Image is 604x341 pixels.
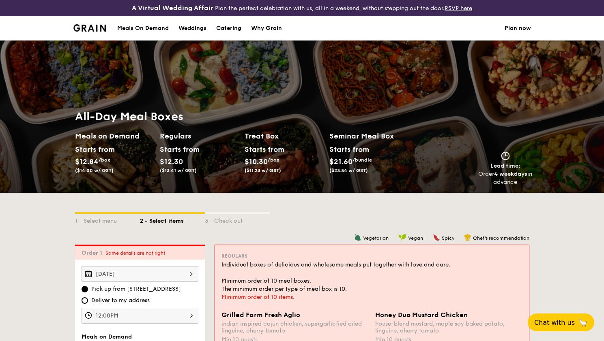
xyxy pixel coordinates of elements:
span: Spicy [442,235,454,241]
img: icon-vegan.f8ff3823.svg [398,234,406,241]
div: 3 - Check out [205,214,270,225]
strong: 4 weekdays [494,170,527,177]
span: $12.30 [160,157,183,166]
input: Pick up time [82,308,198,324]
a: Why Grain [246,16,287,40]
span: ($11.23 w/ GST) [245,168,281,173]
div: Starts from [245,143,281,156]
a: Logotype [73,24,106,32]
h2: Regulars [160,130,238,142]
span: Some details are not right [105,250,165,256]
div: Plan the perfect celebration with us, all in a weekend, without stepping out the door. [101,3,503,13]
h2: Seminar Meal Box [329,130,414,142]
span: $10.30 [245,157,268,166]
div: Individual boxes of delicious and wholesome meals put together with love and care. Minimum order ... [221,261,522,293]
div: Order in advance [478,170,533,186]
a: Catering [211,16,246,40]
div: Catering [216,16,241,40]
div: indian inspired cajun chicken, supergarlicfied oiled linguine, cherry tomato [221,320,369,334]
a: Meals On Demand [112,16,174,40]
img: icon-spicy.37a8142b.svg [433,234,440,241]
h2: Treat Box [245,130,323,142]
span: /bundle [353,157,372,163]
a: Plan now [505,16,531,40]
span: Grilled Farm Fresh Aglio [221,311,300,319]
img: icon-chef-hat.a58ddaea.svg [464,234,471,241]
span: Honey Duo Mustard Chicken [375,311,468,319]
span: Chat with us [534,319,575,326]
div: Starts from [160,143,196,156]
span: Lead time: [490,162,520,169]
span: Vegetarian [363,235,389,241]
div: Minimum order of 10 items. [221,293,522,301]
div: 2 - Select items [140,214,205,225]
span: Deliver to my address [91,296,150,305]
span: 🦙 [578,318,588,327]
span: $21.60 [329,157,353,166]
img: icon-clock.2db775ea.svg [499,151,512,160]
button: Chat with us🦙 [528,313,594,331]
input: Deliver to my address [82,297,88,304]
div: Meals On Demand [117,16,169,40]
div: 1 - Select menu [75,214,140,225]
span: /box [268,157,279,163]
div: house-blend mustard, maple soy baked potato, linguine, cherry tomato [375,320,522,334]
span: Meals on Demand [82,333,132,340]
div: Weddings [178,16,206,40]
span: $12.84 [75,157,99,166]
div: Why Grain [251,16,282,40]
span: ($23.54 w/ GST) [329,168,368,173]
input: Event date [82,266,198,282]
span: /box [99,157,110,163]
span: Order 1 [82,249,105,256]
input: Pick up from [STREET_ADDRESS] [82,286,88,292]
h4: A Virtual Wedding Affair [132,3,213,13]
span: ($13.41 w/ GST) [160,168,197,173]
span: Regulars [221,253,247,259]
div: Starts from [329,143,369,156]
h1: All-Day Meal Boxes [75,109,414,124]
div: Starts from [75,143,111,156]
span: Pick up from [STREET_ADDRESS] [91,285,181,293]
a: RSVP here [445,5,472,12]
span: Chef's recommendation [473,235,529,241]
h2: Meals on Demand [75,130,153,142]
span: Vegan [408,235,423,241]
a: Weddings [174,16,211,40]
span: ($14.00 w/ GST) [75,168,114,173]
img: icon-vegetarian.fe4039eb.svg [354,234,361,241]
img: Grain [73,24,106,32]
